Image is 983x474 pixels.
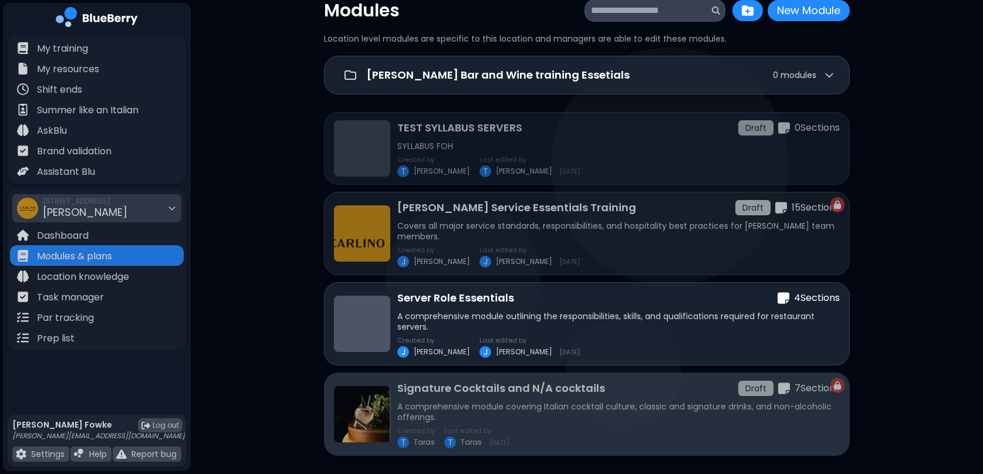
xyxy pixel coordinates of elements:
[738,120,773,136] div: Draft
[17,312,29,323] img: file icon
[397,141,840,151] p: SYLLABUS FOH
[773,70,816,80] span: 0
[141,421,150,430] img: logout
[17,42,29,54] img: file icon
[12,419,185,430] p: [PERSON_NAME] Fowke
[17,332,29,344] img: file icon
[448,437,453,448] span: T
[31,449,65,459] p: Settings
[17,250,29,262] img: file icon
[37,124,67,138] p: AskBlu
[37,290,104,304] p: Task manager
[484,347,488,357] span: J
[37,249,112,263] p: Modules & plans
[559,348,580,355] span: [DATE]
[324,33,850,44] p: Location level modules are specific to this location and managers are able to edit these modules.
[397,401,840,422] p: A comprehensive module covering Italian cocktail culture, classic and signature drinks, and non-a...
[74,449,85,459] img: file icon
[153,421,179,430] span: Log out
[778,382,790,395] img: sections icon
[794,291,840,305] p: 4 Section s
[334,205,390,262] img: Carlino Service Essentials Training
[37,311,94,325] p: Par tracking
[834,381,841,390] img: locked module
[324,192,850,275] div: locked moduleCarlino Service Essentials Training[PERSON_NAME] Service Essentials TrainingDraftsec...
[496,167,552,176] span: [PERSON_NAME]
[479,156,580,163] p: Last edited by
[778,292,789,305] img: sections icon
[37,42,88,56] p: My training
[401,437,406,448] span: T
[444,427,509,434] p: Last edited by
[781,69,816,81] span: module s
[484,256,488,267] span: J
[397,221,840,242] p: Covers all major service standards, responsibilities, and hospitality best practices for [PERSON_...
[131,449,177,459] p: Report bug
[37,229,89,243] p: Dashboard
[17,63,29,75] img: file icon
[116,449,127,459] img: file icon
[738,381,773,396] div: Draft
[37,331,75,346] p: Prep list
[17,270,29,282] img: file icon
[56,7,138,31] img: company logo
[17,291,29,303] img: file icon
[397,380,605,397] p: Signature Cocktails and N/A cocktails
[712,6,720,15] img: search icon
[324,282,850,365] a: Server Role Essentialssections icon4SectionsA comprehensive module outlining the responsibilities...
[397,337,470,344] p: Created by
[43,205,127,219] span: [PERSON_NAME]
[414,257,470,266] span: [PERSON_NAME]
[742,5,754,16] img: folder plus icon
[17,104,29,116] img: file icon
[735,200,771,215] div: Draft
[324,373,850,456] a: locked moduleSignature Cocktails and N/A cocktailsSignature Cocktails and N/A cocktailsDraftsecti...
[17,198,38,219] img: company thumbnail
[12,431,185,441] p: [PERSON_NAME][EMAIL_ADDRESS][DOMAIN_NAME]
[559,168,580,175] span: [DATE]
[397,427,435,434] p: Created by
[43,197,127,206] span: [STREET_ADDRESS]
[483,166,488,177] span: T
[37,62,99,76] p: My resources
[414,438,435,447] span: Taras
[461,438,482,447] span: Taras
[397,311,840,332] p: A comprehensive module outlining the responsibilities, skills, and qualifications required for re...
[367,67,630,83] p: [PERSON_NAME] Bar and Wine training Essetials
[37,83,82,97] p: Shift ends
[778,121,790,135] img: sections icon
[795,381,840,395] p: 7 Section s
[414,167,470,176] span: [PERSON_NAME]
[414,347,470,357] span: [PERSON_NAME]
[479,337,580,344] p: Last edited by
[37,270,129,284] p: Location knowledge
[496,347,552,357] span: [PERSON_NAME]
[496,257,552,266] span: [PERSON_NAME]
[489,439,509,446] span: [DATE]
[401,347,406,357] span: J
[16,449,26,459] img: file icon
[397,199,636,216] p: [PERSON_NAME] Service Essentials Training
[17,229,29,241] img: file icon
[834,201,841,209] img: locked module
[401,256,406,267] span: J
[37,144,112,158] p: Brand validation
[397,120,522,136] p: TEST SYLLABUS SERVERS
[324,112,850,185] a: TEST SYLLABUS SERVERSDraftsections icon0SectionsSYLLABUS FOHCreated byT[PERSON_NAME]Last edited b...
[334,386,390,442] img: Signature Cocktails and N/A cocktails
[89,449,107,459] p: Help
[795,121,840,135] p: 0 Section s
[17,165,29,177] img: file icon
[479,246,580,253] p: Last edited by
[401,166,406,177] span: T
[17,145,29,157] img: file icon
[17,83,29,95] img: file icon
[559,258,580,265] span: [DATE]
[775,201,787,215] img: sections icon
[37,165,95,179] p: Assistant Blu
[397,246,470,253] p: Created by
[37,103,139,117] p: Summer like an Italian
